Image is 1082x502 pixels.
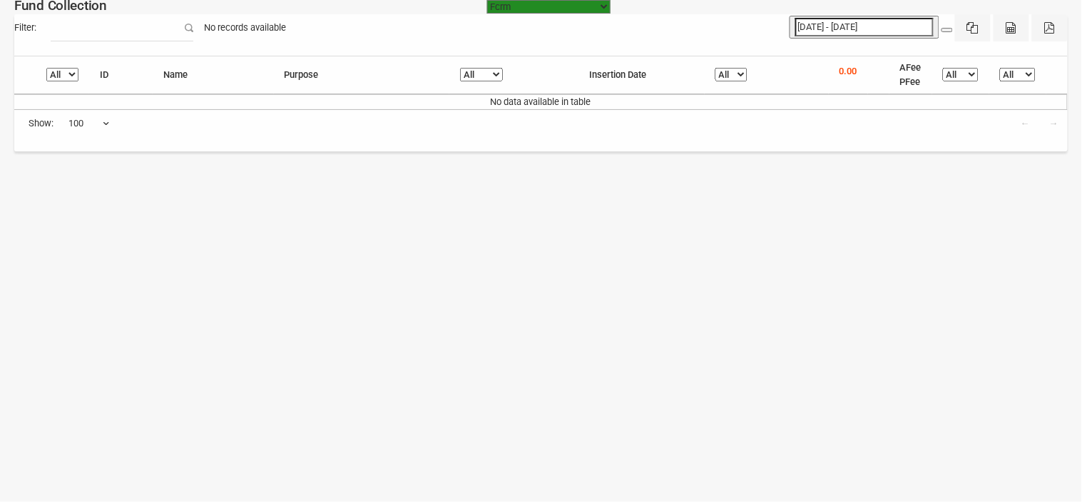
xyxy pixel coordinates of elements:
[839,64,857,79] p: 0.00
[1012,110,1039,137] a: ←
[994,14,1029,41] button: CSV
[29,116,53,131] span: Show:
[89,56,153,94] th: ID
[900,61,922,75] li: AFee
[578,56,705,94] th: Insertion Date
[900,75,922,89] li: PFee
[68,110,111,137] span: 100
[14,94,1068,109] td: No data available in table
[1041,110,1068,137] a: →
[1032,14,1068,41] button: Pdf
[68,116,110,131] span: 100
[955,14,991,41] button: Excel
[193,14,297,41] div: No records available
[51,14,193,41] input: Filter:
[274,56,450,94] th: Purpose
[153,56,274,94] th: Name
